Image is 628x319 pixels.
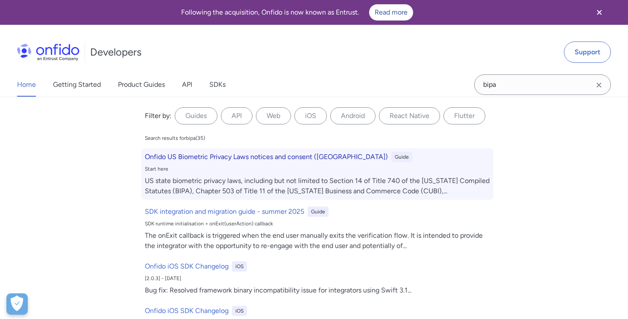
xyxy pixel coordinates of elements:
[145,306,229,316] h6: Onfido iOS SDK Changelog
[232,261,247,272] div: iOS
[145,230,490,251] div: The onExit callback is triggered when the end user manually exits the verification flow. It is in...
[17,73,36,97] a: Home
[594,80,604,90] svg: Clear search field button
[369,4,413,21] a: Read more
[443,107,485,124] label: Flutter
[6,293,28,315] button: Open Preferences
[118,73,165,97] a: Product Guides
[221,107,252,124] label: API
[308,207,329,217] div: Guide
[90,45,141,59] h1: Developers
[232,306,247,316] div: iOS
[141,258,493,299] a: Onfido iOS SDK ChangelogiOS[2.0.3] - [DATE]Bug fix: Resolved framework binary incompatibility iss...
[141,148,493,200] a: Onfido US Biometric Privacy Laws notices and consent ([GEOGRAPHIC_DATA])GuideStart hereUS state b...
[145,152,388,162] h6: Onfido US Biometric Privacy Laws notices and consent ([GEOGRAPHIC_DATA])
[53,73,101,97] a: Getting Started
[145,275,490,282] div: [2.0.3] - [DATE]
[379,107,440,124] label: React Native
[182,73,192,97] a: API
[6,293,28,315] div: Cookie Preferences
[209,73,226,97] a: SDKs
[391,152,412,162] div: Guide
[145,207,304,217] h6: SDK integration and migration guide - summer 2025
[594,7,605,18] svg: Close banner
[145,220,490,227] div: SDK runtime initialisation > onExit(userAction) callback
[17,44,79,61] img: Onfido Logo
[474,74,611,95] input: Onfido search input field
[141,203,493,254] a: SDK integration and migration guide - summer 2025GuideSDK runtime initialisation > onExit(userAct...
[145,261,229,272] h6: Onfido iOS SDK Changelog
[175,107,217,124] label: Guides
[145,285,490,295] div: Bug fix: Resolved framework binary incompatibility issue for integrators using Swift 3.1 ...
[145,165,490,172] div: Start here
[294,107,327,124] label: iOS
[584,2,615,23] button: Close banner
[256,107,291,124] label: Web
[145,176,490,196] div: US state biometric privacy laws, including but not limited to Section 14 of Title 740 of the [US_...
[564,41,611,63] a: Support
[10,4,584,21] div: Following the acquisition, Onfido is now known as Entrust.
[145,135,205,142] div: Search results for bipa ( 35 )
[330,107,376,124] label: Android
[145,111,171,121] div: Filter by:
